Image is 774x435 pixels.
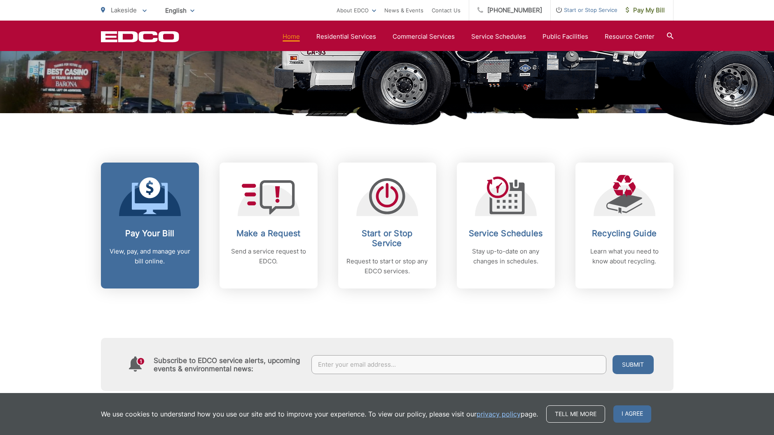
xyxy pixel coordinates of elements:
[613,355,654,374] button: Submit
[543,32,588,42] a: Public Facilities
[584,247,665,266] p: Learn what you need to know about recycling.
[228,247,309,266] p: Send a service request to EDCO.
[311,355,606,374] input: Enter your email address...
[584,228,665,238] h2: Recycling Guide
[613,405,651,423] span: I agree
[346,228,428,248] h2: Start or Stop Service
[477,409,521,419] a: privacy policy
[228,228,309,238] h2: Make a Request
[159,3,201,18] span: English
[109,228,191,238] h2: Pay Your Bill
[465,247,547,266] p: Stay up-to-date on any changes in schedules.
[101,409,538,419] p: We use cookies to understand how you use our site and to improve your experience. To view our pol...
[465,228,547,238] h2: Service Schedules
[154,356,304,373] h4: Subscribe to EDCO service alerts, upcoming events & environmental news:
[457,163,555,288] a: Service Schedules Stay up-to-date on any changes in schedules.
[220,163,318,288] a: Make a Request Send a service request to EDCO.
[101,31,179,42] a: EDCD logo. Return to the homepage.
[575,163,673,288] a: Recycling Guide Learn what you need to know about recycling.
[626,5,665,15] span: Pay My Bill
[346,256,428,276] p: Request to start or stop any EDCO services.
[109,247,191,266] p: View, pay, and manage your bill online.
[393,32,455,42] a: Commercial Services
[471,32,526,42] a: Service Schedules
[384,5,423,15] a: News & Events
[337,5,376,15] a: About EDCO
[432,5,461,15] a: Contact Us
[605,32,655,42] a: Resource Center
[283,32,300,42] a: Home
[316,32,376,42] a: Residential Services
[101,163,199,288] a: Pay Your Bill View, pay, and manage your bill online.
[546,405,605,423] a: Tell me more
[111,6,137,14] span: Lakeside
